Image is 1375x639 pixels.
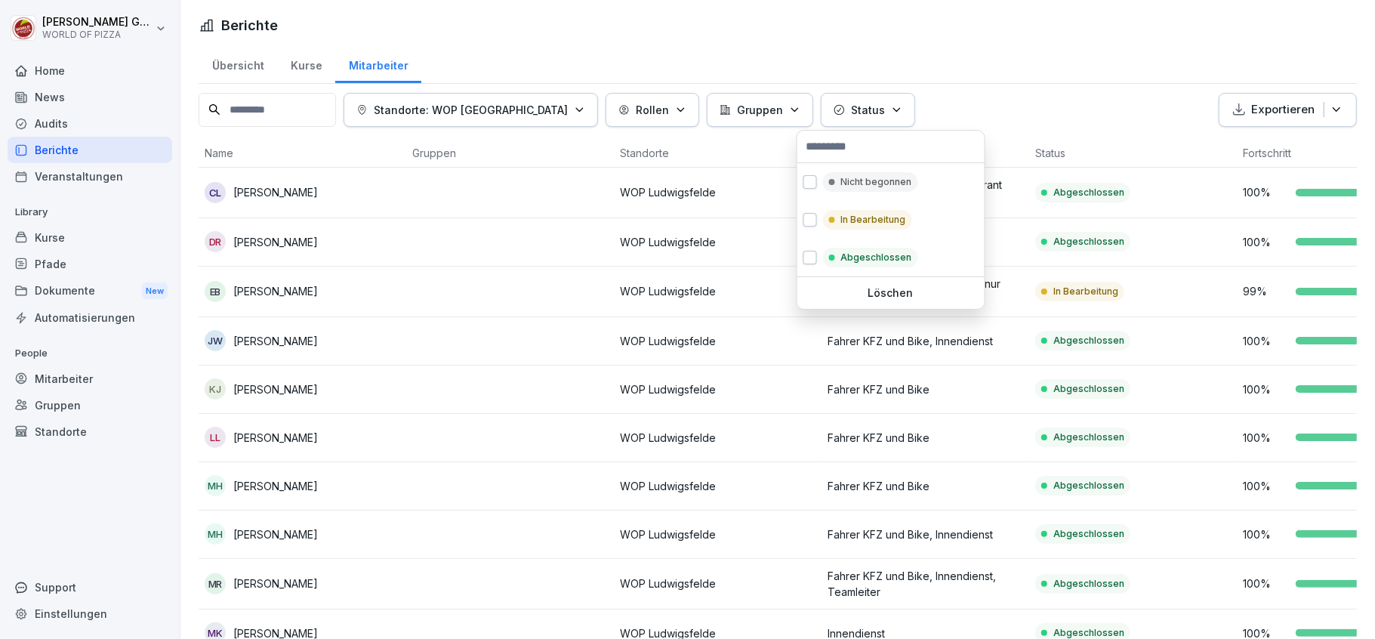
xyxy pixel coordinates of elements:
p: Abgeschlossen [841,251,912,264]
p: Nicht begonnen [841,175,912,189]
p: Gruppen [737,102,783,118]
p: Status [851,102,885,118]
p: Löschen [803,286,979,300]
p: Exportieren [1251,101,1315,119]
p: In Bearbeitung [841,213,906,227]
p: Rollen [636,102,669,118]
p: Standorte: WOP [GEOGRAPHIC_DATA] [374,102,568,118]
